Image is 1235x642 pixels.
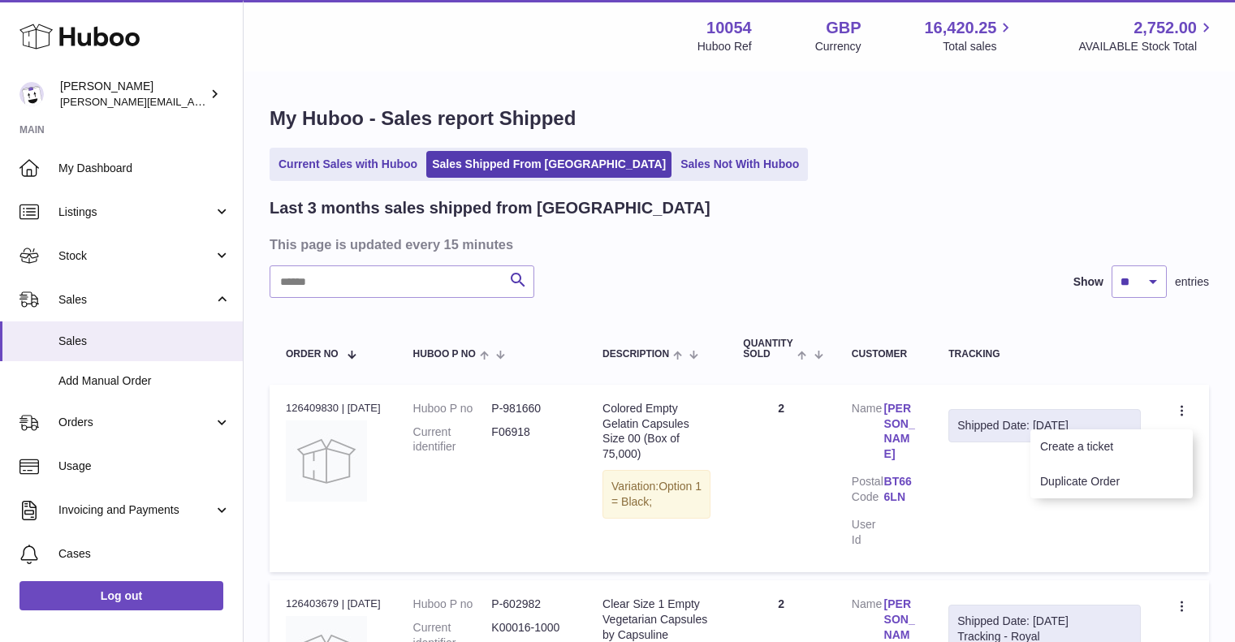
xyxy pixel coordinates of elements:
a: BT66 6LN [884,474,917,505]
h3: This page is updated every 15 minutes [270,235,1205,253]
span: Add Manual Order [58,373,231,389]
a: Log out [19,581,223,610]
h1: My Huboo - Sales report Shipped [270,106,1209,131]
dd: F06918 [491,424,570,455]
div: [PERSON_NAME] [60,79,206,110]
span: My Dashboard [58,161,231,176]
li: Duplicate Order [1030,464,1193,499]
dd: P-981660 [491,401,570,416]
dt: Current identifier [413,424,492,455]
dt: Name [852,401,884,467]
span: Huboo P no [413,349,476,360]
span: Cases [58,546,231,562]
span: AVAILABLE Stock Total [1078,39,1216,54]
a: 16,420.25 Total sales [924,17,1015,54]
div: Customer [852,349,916,360]
span: Sales [58,334,231,349]
dt: Huboo P no [413,597,492,612]
div: Shipped Date: [DATE] [957,614,1132,629]
td: 2 [727,385,835,572]
span: Sales [58,292,214,308]
div: 126409830 | [DATE] [286,401,381,416]
div: Currency [815,39,861,54]
div: 126403679 | [DATE] [286,597,381,611]
span: [PERSON_NAME][EMAIL_ADDRESS][DOMAIN_NAME] [60,95,326,108]
span: 16,420.25 [924,17,996,39]
div: Huboo Ref [697,39,752,54]
img: no-photo.jpg [286,420,367,502]
span: Total sales [943,39,1015,54]
a: Current Sales with Huboo [273,151,423,178]
img: luz@capsuline.com [19,82,44,106]
span: Order No [286,349,339,360]
dt: Huboo P no [413,401,492,416]
div: Tracking [948,349,1141,360]
h2: Last 3 months sales shipped from [GEOGRAPHIC_DATA] [270,197,710,219]
span: Description [602,349,669,360]
div: Colored Empty Gelatin Capsules Size 00 (Box of 75,000) [602,401,710,463]
a: Sales Shipped From [GEOGRAPHIC_DATA] [426,151,671,178]
span: Stock [58,248,214,264]
span: entries [1175,274,1209,290]
strong: GBP [826,17,861,39]
span: Listings [58,205,214,220]
span: Orders [58,415,214,430]
span: Invoicing and Payments [58,502,214,518]
div: Variation: [602,470,710,519]
li: Create a ticket [1030,429,1193,464]
dt: Postal Code [852,474,884,509]
div: Shipped Date: [DATE] [957,418,1132,433]
span: Quantity Sold [743,338,793,360]
dd: P-602982 [491,597,570,612]
dt: User Id [852,517,884,548]
label: Show [1073,274,1103,290]
span: 2,752.00 [1134,17,1197,39]
a: [PERSON_NAME] [884,401,917,463]
span: Usage [58,459,231,474]
a: Sales Not With Huboo [675,151,805,178]
a: 2,752.00 AVAILABLE Stock Total [1078,17,1216,54]
strong: 10054 [706,17,752,39]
